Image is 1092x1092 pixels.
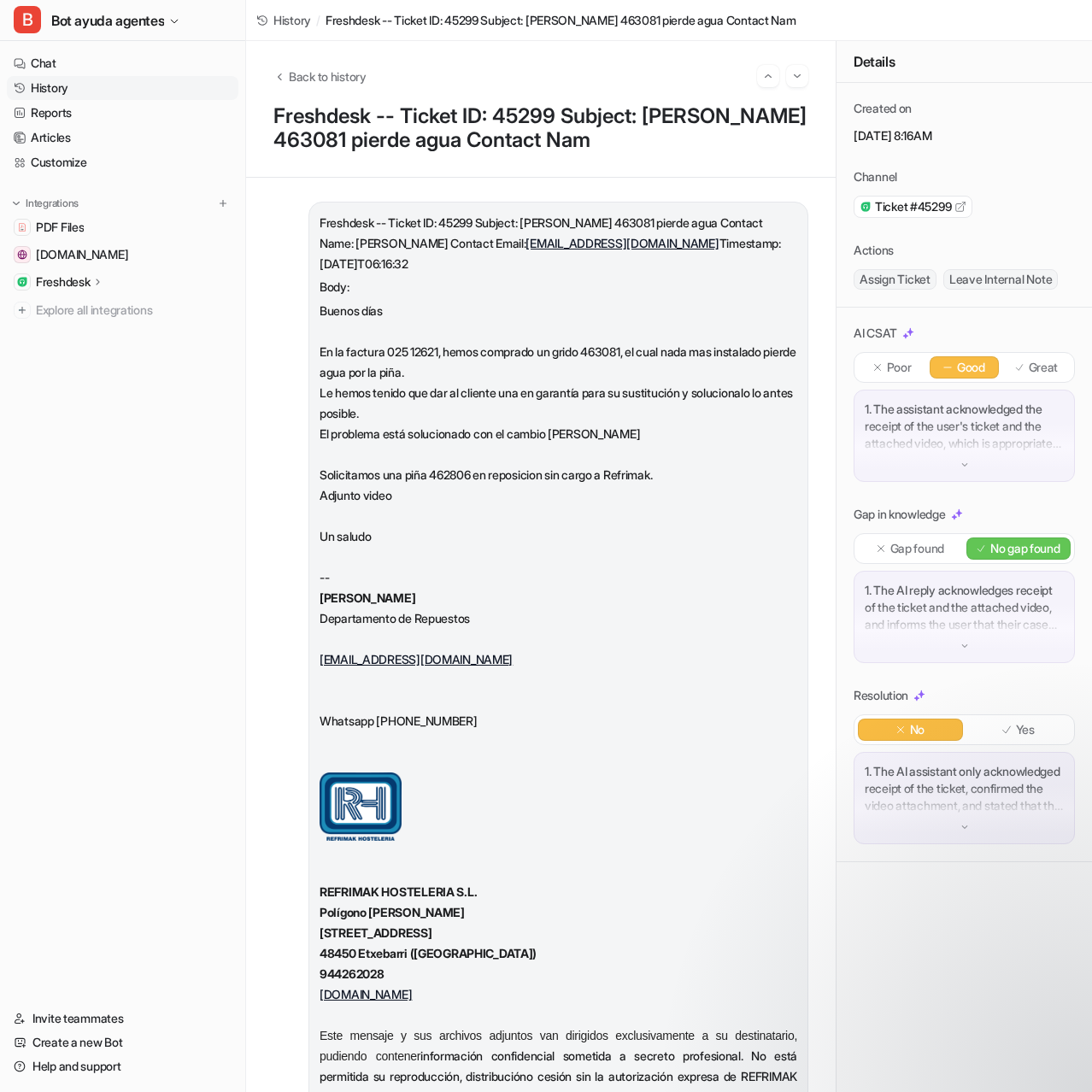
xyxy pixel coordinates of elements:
p: Body: [320,277,797,297]
div: Un saludo [320,526,797,547]
p: AI CSAT [854,325,897,342]
a: Explore all integrations [7,298,238,322]
p: No gap found [990,540,1060,557]
a: www.fricosmos.com[DOMAIN_NAME] [7,243,238,267]
h1: Freshdesk -- Ticket ID: 45299 Subject: [PERSON_NAME] 463081 pierde agua Contact Nam [273,104,808,153]
p: Integrations [26,197,79,210]
b: Polígono [PERSON_NAME] [320,905,465,919]
a: Articles [7,126,238,150]
a: Help and support [7,1054,238,1078]
span: información confidencial sometida a secreto profesional. No está permitida su reproducción, distr... [320,1048,797,1083]
span: History [273,11,311,29]
p: Freshdesk [36,273,90,291]
p: 1. The AI reply acknowledges receipt of the ticket and the attached video, and informs the user t... [865,582,1064,633]
a: History [7,76,238,100]
img: menu_add.svg [217,197,229,209]
div: El problema está solucionado con el cambio [PERSON_NAME] [320,424,797,444]
div: Whatsapp [PHONE_NUMBER] [320,690,797,731]
span: / [316,11,320,29]
div: En la factura 025 12621, hemos comprado un grido 463081, el cual nada mas instalado pierde agua p... [320,342,797,383]
div: Le hemos tenido que dar al cliente una en garantía para su sustitución y solucionalo lo antes pos... [320,383,797,424]
a: PDF FilesPDF Files [7,215,238,239]
a: History [256,11,311,29]
span: Explore all integrations [36,296,232,324]
div: Buenos días [320,301,797,321]
p: Actions [854,242,894,259]
div: Adjunto video [320,485,797,506]
img: down-arrow [959,459,971,471]
p: Great [1029,359,1059,376]
img: freshdesk [860,201,872,212]
span: Bot ayuda agentes [51,9,164,32]
span: B [14,6,41,33]
p: 1. The AI assistant only acknowledged receipt of the ticket, confirmed the video attachment, and ... [865,763,1064,814]
img: explore all integrations [14,302,31,319]
p: Channel [854,168,897,185]
b: REFRIMAK HOSTELERIA S.L. [320,884,477,899]
a: Invite teammates [7,1007,238,1030]
a: Chat [7,51,238,75]
img: down-arrow [959,640,971,652]
b: [PERSON_NAME] [320,590,415,605]
img: AIorK4zd0wAcrylyPlGnmaUfiQrtQ3Nt4ek3LYpuJ0vArc9IjvkVtMLE639sqdrRG4oXsMU8ORs1bko [320,772,402,842]
a: [EMAIL_ADDRESS][DOMAIN_NAME] [320,652,513,666]
b: 944262028 [320,966,384,981]
img: Freshdesk [17,277,27,287]
img: www.fricosmos.com [17,250,27,260]
span: Assign Ticket [854,269,936,290]
p: Yes [1016,721,1035,738]
p: Freshdesk -- Ticket ID: 45299 Subject: [PERSON_NAME] 463081 pierde agua Contact Name: [PERSON_NAM... [320,213,797,274]
img: PDF Files [17,222,27,232]
div: Details [837,41,1092,83]
p: Created on [854,100,912,117]
div: Departamento de Repuestos [320,608,797,629]
div: Solicitamos una piña 462806 en reposicion sin cargo a Refrimak. [320,465,797,485]
p: No [910,721,925,738]
img: down-arrow [959,821,971,833]
a: Customize [7,150,238,174]
span: Este mensaje y sus archivos adjuntos van dirigidos exclusivamente a su destinatario, pudiendo con... [320,1029,797,1063]
span: [DOMAIN_NAME] [36,246,128,263]
span: -- [320,570,329,584]
span: Leave Internal Note [943,269,1058,290]
button: Integrations [7,195,84,212]
p: Poor [887,359,912,376]
p: [DATE] 8:16AM [854,127,1075,144]
a: [EMAIL_ADDRESS][DOMAIN_NAME] [525,236,719,250]
p: Gap in knowledge [854,506,946,523]
span: Freshdesk -- Ticket ID: 45299 Subject: [PERSON_NAME] 463081 pierde agua Contact Nam [326,11,796,29]
p: 1. The assistant acknowledged the receipt of the user's ticket and the attached video, which is a... [865,401,1064,452]
b: [STREET_ADDRESS] [320,925,432,940]
img: Next session [791,68,803,84]
img: expand menu [10,197,22,209]
span: Ticket #45299 [875,198,951,215]
a: Reports [7,101,238,125]
img: Previous session [762,68,774,84]
span: Back to history [289,68,367,85]
button: Back to history [273,68,367,85]
a: Create a new Bot [7,1030,238,1054]
b: 48450 Etxebarri ([GEOGRAPHIC_DATA]) [320,946,537,960]
p: Gap found [890,540,944,557]
a: Ticket #45299 [860,198,966,215]
a: [DOMAIN_NAME] [320,987,412,1001]
p: Good [957,359,985,376]
span: PDF Files [36,219,84,236]
button: Go to next session [786,65,808,87]
button: Go to previous session [757,65,779,87]
p: Resolution [854,687,908,704]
